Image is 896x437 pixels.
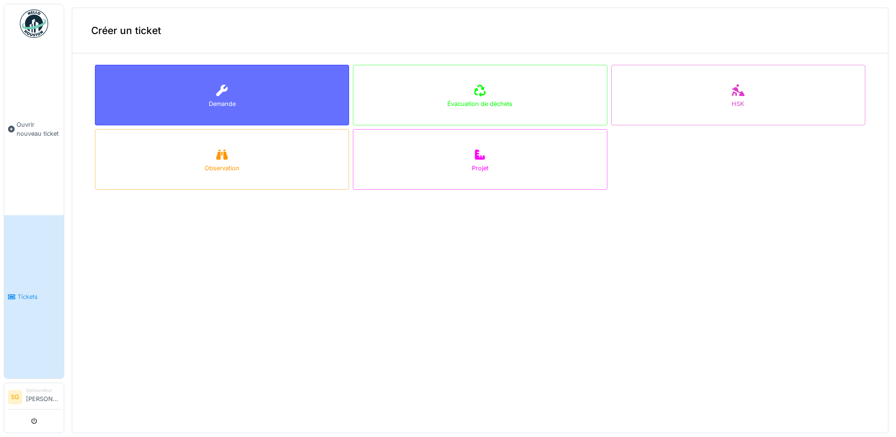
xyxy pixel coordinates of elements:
div: Demandeur [26,387,60,394]
div: Projet [472,164,488,173]
a: Tickets [4,215,64,378]
div: Évacuation de déchets [447,99,512,108]
span: Tickets [17,292,60,301]
li: [PERSON_NAME] [26,387,60,407]
a: SG Demandeur[PERSON_NAME] [8,387,60,410]
li: SG [8,390,22,404]
div: Créer un ticket [72,8,888,53]
img: Badge_color-CXgf-gQk.svg [20,9,48,38]
div: Demande [209,99,236,108]
div: HSK [732,99,744,108]
div: Observation [205,164,239,173]
span: Ouvrir nouveau ticket [17,120,60,138]
a: Ouvrir nouveau ticket [4,43,64,215]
